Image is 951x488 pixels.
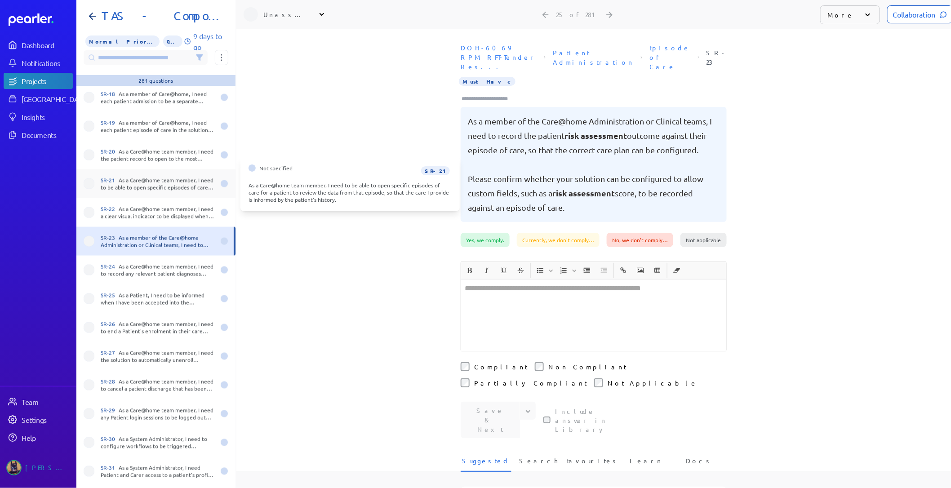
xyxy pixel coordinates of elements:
[22,40,72,49] div: Dashboard
[22,415,72,424] div: Settings
[101,435,119,443] span: SR-30
[98,9,221,23] h1: TAS - Component A - Software Functional
[101,435,215,450] div: As a System Administrator, I need to configure workflows to be triggered automatically when a Pat...
[462,456,510,471] span: Suggested
[193,31,228,52] p: 9 days to go
[566,456,619,471] span: Favourites
[101,90,119,98] span: SR-18
[101,407,215,421] div: As a Care@home team member, I need any Patient login sessions to be logged out and the devices is...
[22,433,72,442] div: Help
[101,148,215,162] div: As a Care@home team member, I need the patient record to open to the most recent/current episode ...
[633,263,648,278] button: Insert Image
[517,233,600,247] div: Currently, we don't comply…
[4,73,73,89] a: Projects
[461,94,516,103] input: Type here to add tags
[85,35,160,47] span: Priority
[479,263,494,278] button: Italic
[101,205,119,213] span: SR-22
[543,417,551,424] input: This checkbox controls whether your answer will be included in the Answer Library for future use
[22,112,72,121] div: Insights
[4,37,73,53] a: Dashboard
[22,76,72,85] div: Projects
[4,412,73,428] a: Settings
[496,263,511,278] button: Underline
[101,292,119,299] span: SR-25
[474,362,528,371] label: Compliant
[101,292,215,306] div: As a Patient, I need to be informed when I have been accepted into the Care@home service, what to...
[4,91,73,107] a: [GEOGRAPHIC_DATA]
[22,58,72,67] div: Notifications
[101,320,215,335] div: As a Care@home team member, I need to end a Patient's enrolment in their care plans, end their cu...
[101,119,119,126] span: SR-19
[6,460,22,475] img: Tung Nguyen
[101,90,215,105] div: As a member of Care@home, I need each patient admission to be a separate episode of care in the s...
[139,77,173,84] div: 281 questions
[101,464,119,471] span: SR-31
[4,394,73,410] a: Team
[459,77,515,86] span: Importance Must Have
[549,44,637,71] span: Sheet: Patient Administration
[646,40,694,75] span: Section: Episode of Care
[101,464,215,479] div: As a System Administrator, I need Patient and Carer access to a patient's profile and episode of ...
[22,397,72,406] div: Team
[552,188,615,198] span: risk assessment
[101,378,119,385] span: SR-28
[462,263,477,278] button: Bold
[4,109,73,125] a: Insights
[461,233,510,247] div: Yes, we comply.
[101,349,119,356] span: SR-27
[555,263,578,278] span: Insert Ordered List
[22,130,72,139] div: Documents
[630,456,663,471] span: Learn
[650,263,665,278] button: Insert table
[533,263,548,278] button: Insert Unordered List
[556,263,571,278] button: Insert Ordered List
[703,44,730,71] span: Reference Number: SR-23
[4,127,73,143] a: Documents
[616,263,631,278] button: Insert link
[22,94,89,103] div: [GEOGRAPHIC_DATA]
[649,263,666,278] span: Insert table
[101,234,215,248] div: As a member of the Care@home Administration or Clinical teams, I need to record the patient risk ...
[4,430,73,446] a: Help
[608,378,698,387] label: Not Applicable
[828,10,854,19] p: More
[520,456,558,471] span: Search
[548,362,627,371] label: Non Compliant
[4,55,73,71] a: Notifications
[564,130,627,141] span: risk assessment
[555,407,631,434] label: This checkbox controls whether your answer will be included in the Answer Library for future use
[101,177,119,184] span: SR-21
[263,10,308,19] div: Unassigned
[259,164,293,176] span: Not specified
[474,378,587,387] label: Partially Compliant
[596,263,612,278] span: Decrease Indent
[457,40,541,75] span: Document: DOH-6069 RPM RFT-Tender Response Schedule 2-Component A-Software-Functional_Alcidion re...
[513,263,529,278] button: Strike through
[101,263,215,277] div: As a Care@home team member, I need to record any relevant patient diagnoses against the patient’s...
[669,263,684,278] button: Clear Formatting
[615,263,631,278] span: Insert link
[421,166,450,175] span: SR-21
[249,182,452,203] div: As a Care@home team member, I need to be able to open specific episodes of care for a patient to ...
[101,177,215,191] div: As a Care@home team member, I need to be able to open specific episodes of care for a patient to ...
[556,10,600,18] div: 25 of 281
[607,233,673,247] div: No, we don't comply…
[101,349,215,364] div: As a Care@home team member, I need the solution to automatically unenroll Patients (end their epi...
[579,263,595,278] button: Increase Indent
[101,378,215,392] div: As a Care@home team member, I need to cancel a patient discharge that has been automatically trig...
[101,119,215,133] div: As a member of Care@home, I need each patient episode of care in the solution to match their epis...
[101,407,119,414] span: SR-29
[686,456,712,471] span: Docs
[163,35,182,47] span: 0% of Questions Completed
[101,263,119,270] span: SR-24
[680,233,727,247] div: Not applicable
[101,320,119,328] span: SR-26
[532,263,555,278] span: Insert Unordered List
[468,114,720,215] pre: As a member of the Care@home Administration or Clinical teams, I need to record the patient outco...
[579,263,595,278] span: Increase Indent
[25,460,70,475] div: [PERSON_NAME]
